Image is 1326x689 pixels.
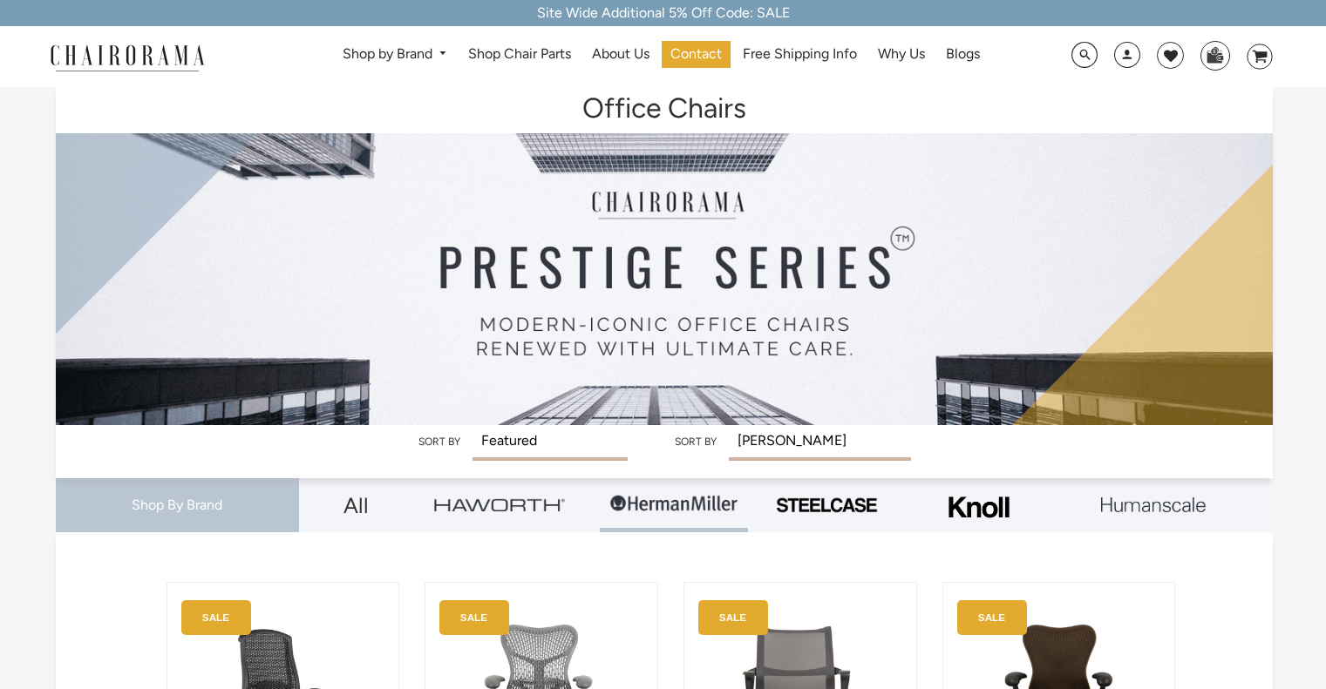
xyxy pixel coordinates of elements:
label: Sort by [675,436,717,448]
img: Frame_4.png [944,485,1014,530]
a: Shop Chair Parts [459,41,580,68]
img: WhatsApp_Image_2024-07-12_at_16.23.01.webp [1201,42,1228,68]
img: Group_4be16a4b-c81a-4a6e-a540-764d0a8faf6e.png [434,498,565,511]
span: Blogs [946,45,980,64]
h1: Office Chairs [73,87,1255,125]
text: SALE [978,612,1005,624]
div: Shop By Brand [56,478,299,533]
a: About Us [583,41,658,68]
span: Why Us [878,45,925,64]
text: SALE [460,612,487,624]
a: Blogs [937,41,989,68]
span: Free Shipping Info [743,45,857,64]
img: PHOTO-2024-07-09-00-53-10-removebg-preview.png [774,496,879,515]
a: All [312,478,399,532]
img: chairorama [40,42,214,72]
text: SALE [719,612,746,624]
a: Free Shipping Info [734,41,866,68]
span: About Us [592,45,649,64]
nav: DesktopNavigation [289,41,1035,73]
img: Group-1.png [609,478,739,530]
img: Office Chairs [56,87,1273,425]
a: Contact [662,41,731,68]
a: Shop by Brand [334,41,457,68]
text: SALE [201,612,228,624]
a: Why Us [869,41,934,68]
label: Sort by [418,436,460,448]
img: Layer_1_1.png [1101,497,1206,513]
span: Shop Chair Parts [468,45,571,64]
span: Contact [670,45,722,64]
